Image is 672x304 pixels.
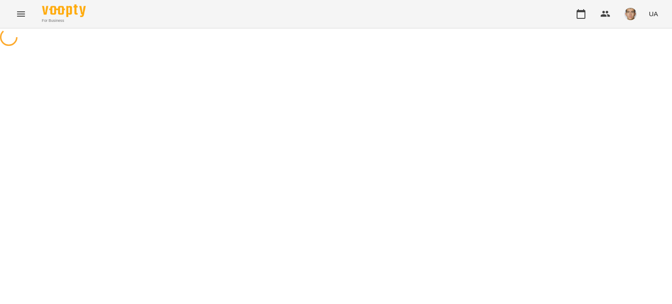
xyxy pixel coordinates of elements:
[42,18,86,24] span: For Business
[42,4,86,17] img: Voopty Logo
[649,9,658,18] span: UA
[645,6,661,22] button: UA
[10,3,31,24] button: Menu
[624,8,637,20] img: 290265f4fa403245e7fea1740f973bad.jpg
